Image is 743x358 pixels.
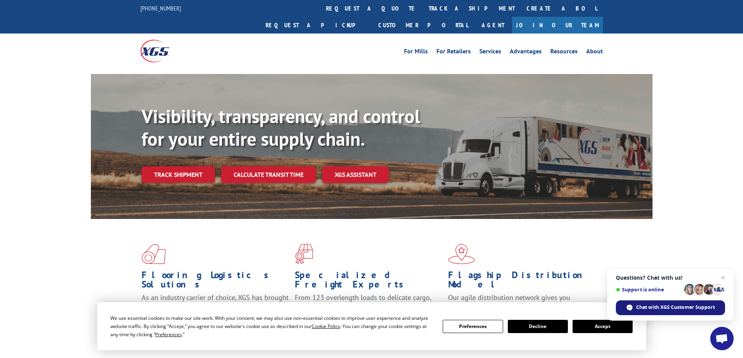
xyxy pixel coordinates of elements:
a: For Retailers [436,48,471,57]
div: Cookie Consent Prompt [97,302,646,350]
div: We use essential cookies to make our site work. With your consent, we may also use non-essential ... [110,314,433,339]
span: Preferences [155,331,182,338]
h1: Flagship Distribution Model [448,270,596,293]
h1: Specialized Freight Experts [295,270,442,293]
img: xgs-icon-total-supply-chain-intelligence-red [142,244,166,264]
a: Resources [550,48,578,57]
button: Decline [508,320,568,333]
div: Chat with XGS Customer Support [616,300,725,315]
a: Calculate transit time [221,166,316,183]
a: For Mills [404,48,428,57]
span: Chat with XGS Customer Support [636,304,715,311]
a: Advantages [510,48,542,57]
a: [PHONE_NUMBER] [140,4,181,12]
a: Customer Portal [372,17,474,34]
a: XGS ASSISTANT [322,166,389,183]
a: Track shipment [142,166,215,183]
a: Services [479,48,501,57]
img: xgs-icon-flagship-distribution-model-red [448,244,475,264]
span: Our agile distribution network gives you nationwide inventory management on demand. [448,293,592,311]
h1: Flooring Logistics Solutions [142,270,289,293]
button: Preferences [443,320,503,333]
span: Close chat [718,273,728,282]
div: Open chat [710,327,734,350]
img: xgs-icon-focused-on-flooring-red [295,244,313,264]
p: From 123 overlength loads to delicate cargo, our experienced staff knows the best way to move you... [295,293,442,328]
span: Questions? Chat with us! [616,275,725,281]
span: As an industry carrier of choice, XGS has brought innovation and dedication to flooring logistics... [142,293,289,321]
a: Agent [474,17,512,34]
button: Accept [573,320,633,333]
span: Cookie Policy [312,323,340,330]
a: About [586,48,603,57]
span: Support is online [616,287,681,293]
a: Request a pickup [260,17,372,34]
a: Join Our Team [512,17,603,34]
b: Visibility, transparency, and control for your entire supply chain. [142,104,420,151]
